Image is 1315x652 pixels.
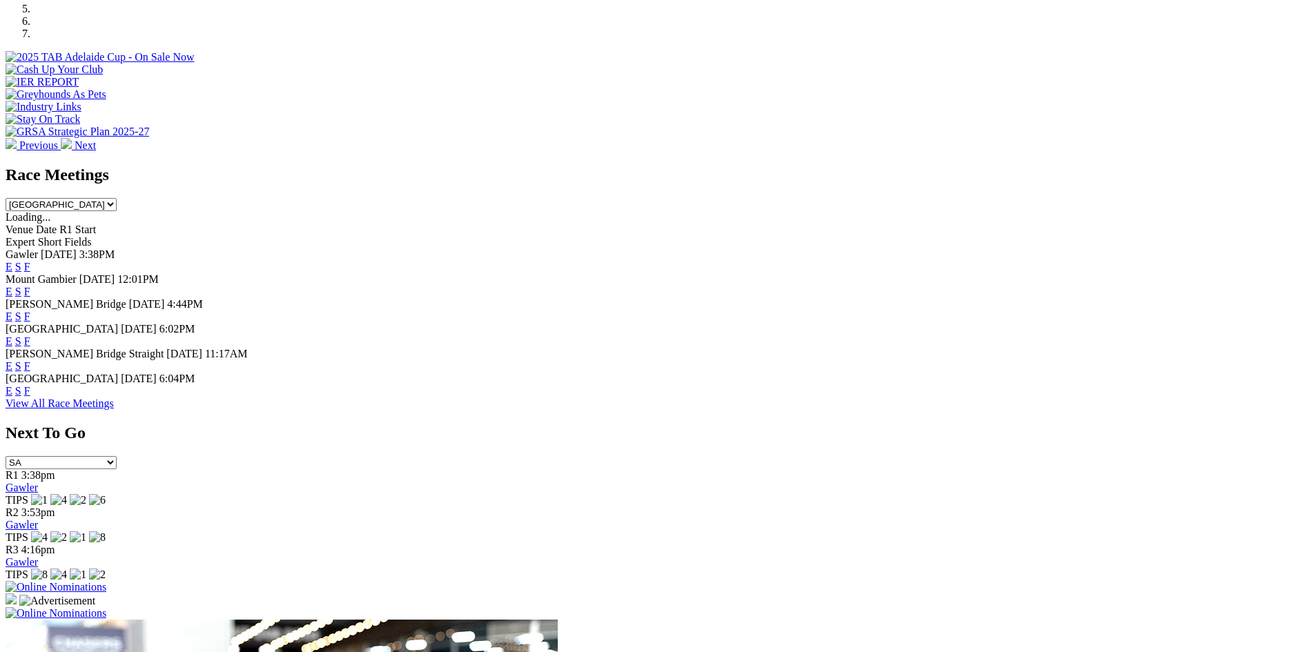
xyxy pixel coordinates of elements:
span: [DATE] [129,298,165,310]
a: Gawler [6,519,38,531]
a: E [6,310,12,322]
span: 3:38pm [21,469,55,481]
img: 2 [70,494,86,506]
span: [DATE] [41,248,77,260]
img: 2025 TAB Adelaide Cup - On Sale Now [6,51,195,63]
span: 4:16pm [21,544,55,555]
a: S [15,360,21,372]
span: 3:53pm [21,506,55,518]
span: Date [36,224,57,235]
span: Loading... [6,211,50,223]
a: Gawler [6,556,38,568]
h2: Next To Go [6,424,1309,442]
img: chevron-left-pager-white.svg [6,138,17,149]
a: E [6,360,12,372]
a: Previous [6,139,61,151]
img: Cash Up Your Club [6,63,103,76]
span: [GEOGRAPHIC_DATA] [6,323,118,335]
span: [GEOGRAPHIC_DATA] [6,373,118,384]
img: 1 [70,569,86,581]
a: F [24,286,30,297]
a: S [15,261,21,273]
img: Industry Links [6,101,81,113]
span: Expert [6,236,35,248]
a: S [15,385,21,397]
span: R1 [6,469,19,481]
span: 11:17AM [205,348,248,359]
a: F [24,261,30,273]
a: F [24,360,30,372]
span: TIPS [6,569,28,580]
span: [DATE] [166,348,202,359]
img: 8 [89,531,106,544]
span: 6:02PM [159,323,195,335]
a: Gawler [6,482,38,493]
img: Online Nominations [6,581,106,593]
span: TIPS [6,531,28,543]
a: E [6,286,12,297]
img: 1 [70,531,86,544]
img: 15187_Greyhounds_GreysPlayCentral_Resize_SA_WebsiteBanner_300x115_2025.jpg [6,593,17,604]
img: 4 [50,494,67,506]
img: 2 [50,531,67,544]
a: S [15,286,21,297]
img: 4 [31,531,48,544]
img: Online Nominations [6,607,106,620]
a: E [6,335,12,347]
a: F [24,385,30,397]
a: E [6,261,12,273]
img: 8 [31,569,48,581]
img: 2 [89,569,106,581]
span: 4:44PM [167,298,203,310]
span: Mount Gambier [6,273,77,285]
span: R1 Start [59,224,96,235]
span: 12:01PM [117,273,159,285]
span: [PERSON_NAME] Bridge Straight [6,348,164,359]
img: IER REPORT [6,76,79,88]
span: Fields [64,236,91,248]
img: 1 [31,494,48,506]
img: 6 [89,494,106,506]
span: R2 [6,506,19,518]
span: Next [75,139,96,151]
a: S [15,335,21,347]
span: Gawler [6,248,38,260]
img: Stay On Track [6,113,80,126]
img: GRSA Strategic Plan 2025-27 [6,126,149,138]
a: S [15,310,21,322]
span: R3 [6,544,19,555]
a: F [24,310,30,322]
span: Previous [19,139,58,151]
img: chevron-right-pager-white.svg [61,138,72,149]
a: View All Race Meetings [6,397,114,409]
span: [DATE] [121,373,157,384]
img: 4 [50,569,67,581]
span: Short [38,236,62,248]
span: [DATE] [79,273,115,285]
span: 6:04PM [159,373,195,384]
a: F [24,335,30,347]
img: Advertisement [19,595,95,607]
img: Greyhounds As Pets [6,88,106,101]
span: [DATE] [121,323,157,335]
span: TIPS [6,494,28,506]
span: Venue [6,224,33,235]
a: E [6,385,12,397]
h2: Race Meetings [6,166,1309,184]
span: [PERSON_NAME] Bridge [6,298,126,310]
a: Next [61,139,96,151]
span: 3:38PM [79,248,115,260]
